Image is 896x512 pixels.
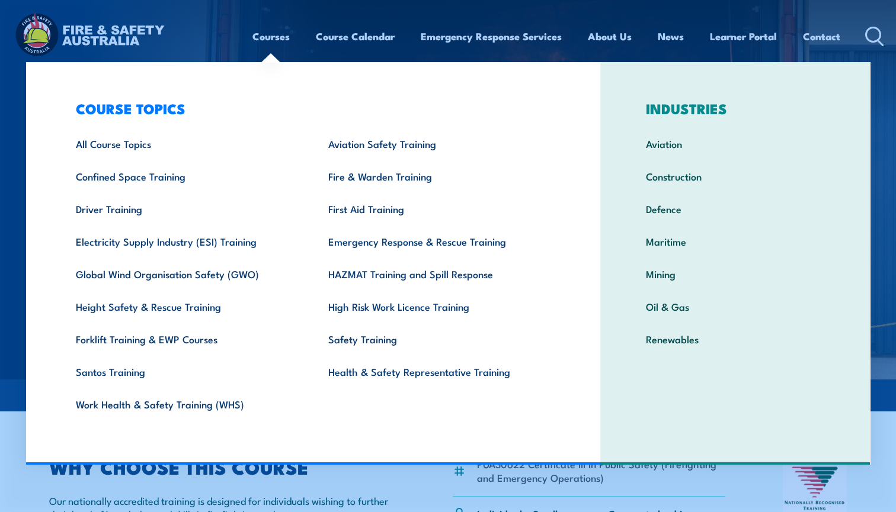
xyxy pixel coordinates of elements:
a: First Aid Training [310,192,563,225]
h3: COURSE TOPICS [57,100,564,117]
a: Health & Safety Representative Training [310,355,563,388]
a: Height Safety & Rescue Training [57,290,311,323]
a: Maritime [628,225,843,257]
h2: WHY CHOOSE THIS COURSE [49,458,395,475]
a: Fire & Warden Training [310,160,563,192]
a: HAZMAT Training and Spill Response [310,257,563,290]
a: Confined Space Training [57,160,311,192]
a: Mining [628,257,843,290]
a: Electricity Supply Industry (ESI) Training [57,225,311,257]
a: About Us [588,21,632,52]
a: Emergency Response & Rescue Training [310,225,563,257]
a: Emergency Response Services [421,21,562,52]
a: Safety Training [310,323,563,355]
a: Contact [803,21,840,52]
a: High Risk Work Licence Training [310,290,563,323]
a: News [658,21,684,52]
a: Courses [252,21,290,52]
a: Aviation [628,127,843,160]
a: All Course Topics [57,127,311,160]
a: Forklift Training & EWP Courses [57,323,311,355]
a: Work Health & Safety Training (WHS) [57,388,311,420]
a: Oil & Gas [628,290,843,323]
a: Driver Training [57,192,311,225]
a: Construction [628,160,843,192]
a: Renewables [628,323,843,355]
a: Santos Training [57,355,311,388]
a: Global Wind Organisation Safety (GWO) [57,257,311,290]
li: PUA30622 Certificate III in Public Safety (Firefighting and Emergency Operations) [477,457,725,485]
a: Defence [628,192,843,225]
a: Learner Portal [710,21,777,52]
a: Course Calendar [316,21,395,52]
a: Aviation Safety Training [310,127,563,160]
h3: INDUSTRIES [628,100,843,117]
